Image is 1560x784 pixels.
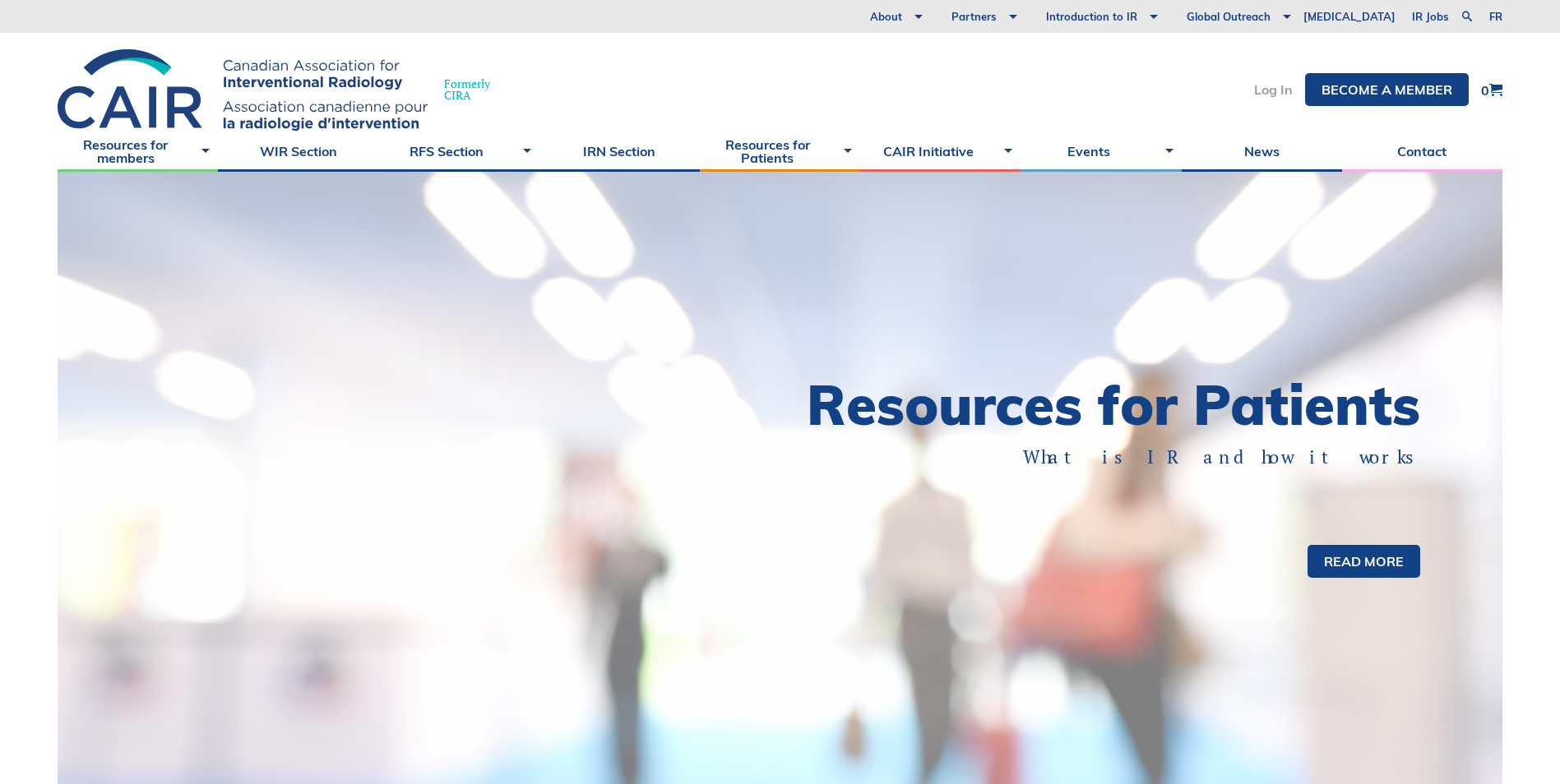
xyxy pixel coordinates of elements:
[1021,131,1181,172] a: Events
[700,131,860,172] a: Resources for Patients
[838,445,1421,470] p: What is IR and how it works
[1254,83,1293,96] a: Log In
[860,131,1021,172] a: CAIR Initiative
[378,131,539,172] a: RFS Section
[1182,131,1342,172] a: News
[218,131,378,172] a: WIR Section
[1305,73,1469,106] a: Become a member
[444,78,490,101] span: Formerly CIRA
[58,131,218,172] a: Resources for members
[539,131,700,172] a: IRN Section
[1489,12,1502,22] a: fr
[1481,83,1502,97] a: 0
[58,49,507,131] a: FormerlyCIRA
[1308,545,1420,578] a: Read more
[780,377,1421,432] h1: Resources for Patients
[58,49,428,131] img: CIRA
[1342,131,1502,172] a: Contact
